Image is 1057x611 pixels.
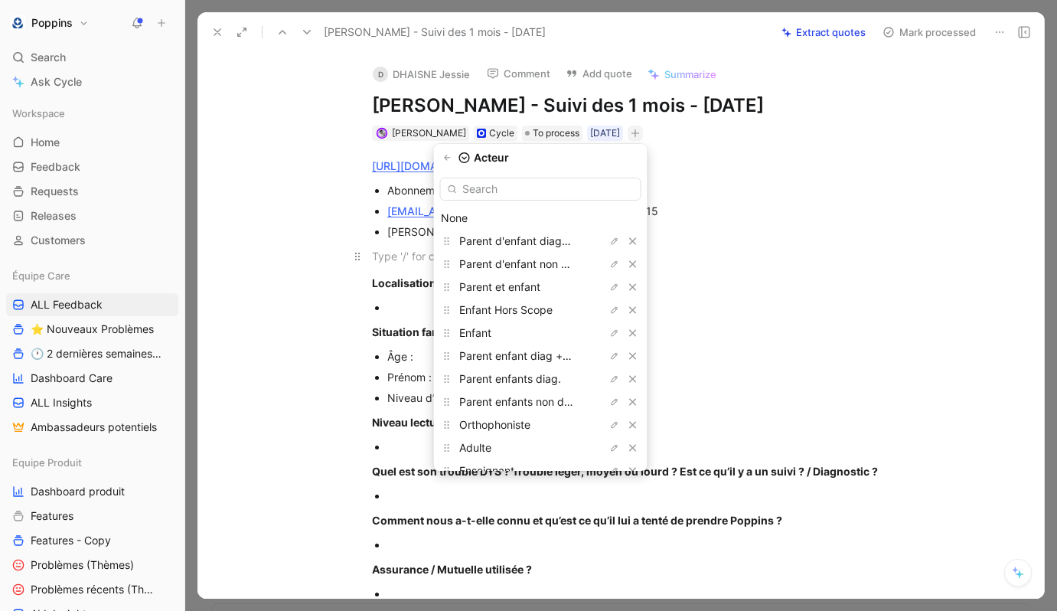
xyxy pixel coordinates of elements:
div: Parent d'enfant diagnostiqué [434,230,648,253]
div: None [441,209,641,227]
span: Enfant Hors Scope [459,303,553,316]
div: Enfant [434,322,648,345]
span: Parent d'enfant diagnostiqué [459,234,605,247]
div: Enfant Hors Scope [434,299,648,322]
div: Acteur [434,150,648,165]
span: Parent enfants non diag. [459,395,582,408]
span: Enfant [459,326,491,339]
input: Search [440,178,641,201]
span: Enseignant [459,464,514,477]
span: Parent et enfant [459,280,540,293]
div: Parent enfant diag + non diag [434,345,648,368]
div: Orthophoniste [434,413,648,436]
div: Adulte [434,436,648,459]
div: Enseignant [434,459,648,482]
span: Parent d'enfant non diagnostiqué [459,257,626,270]
span: Parent enfant diag + non diag [459,349,609,362]
div: Parent d'enfant non diagnostiqué [434,253,648,276]
span: Orthophoniste [459,418,530,431]
div: Parent et enfant [434,276,648,299]
span: Parent enfants diag. [459,372,561,385]
span: Adulte [459,441,491,454]
div: Parent enfants non diag. [434,390,648,413]
div: Parent enfants diag. [434,368,648,390]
